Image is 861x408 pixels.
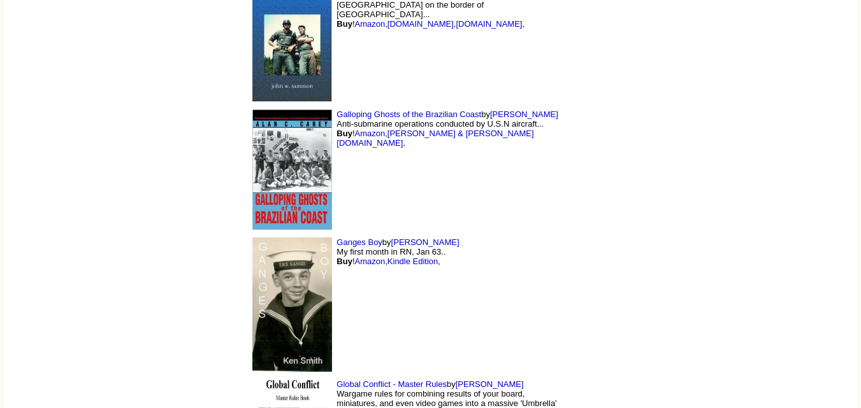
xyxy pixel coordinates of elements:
a: [PERSON_NAME] & [PERSON_NAME][DOMAIN_NAME] [336,129,533,148]
a: [DOMAIN_NAME] [387,19,454,29]
a: [DOMAIN_NAME] [456,19,522,29]
img: shim.gif [634,45,637,48]
a: [PERSON_NAME] [490,109,558,119]
img: shim.gif [634,309,637,312]
img: shim.gif [571,132,622,208]
b: Buy [336,129,352,138]
a: Galloping Ghosts of the Brazilian Coast [336,109,481,119]
font: by Anti-submarine operations conducted by U.S.N aircraft... ! , , [336,109,558,148]
a: Global Conflict - Master Rules [336,379,447,389]
a: Amazon [355,19,386,29]
a: Kindle Edition [387,257,438,266]
img: shim.gif [571,267,622,343]
a: [PERSON_NAME] [391,237,459,247]
img: 59691.jpg [252,237,332,372]
font: by My first month in RN, Jan 63.. ! , , [336,237,459,266]
b: Buy [336,19,352,29]
a: [PERSON_NAME] [456,379,524,389]
img: shim.gif [634,174,637,177]
b: Buy [336,257,352,266]
img: 27204.jpg [252,109,332,230]
a: Amazon [355,257,386,266]
img: shim.gif [571,3,622,80]
a: Ganges Boy [336,237,382,247]
a: Amazon [355,129,386,138]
